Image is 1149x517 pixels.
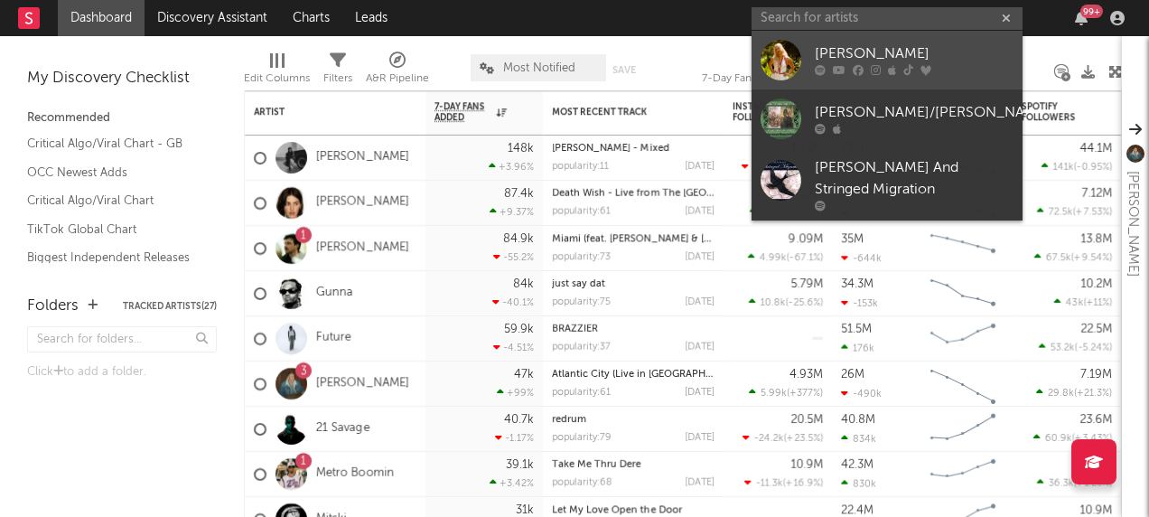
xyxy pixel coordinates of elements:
a: Critical Algo/Viral Chart [27,191,199,211]
div: BRAZZIER [552,324,715,334]
div: ( ) [1037,477,1112,489]
span: -11.3k [756,479,783,489]
div: [DATE] [685,343,715,352]
div: popularity: 75 [552,297,611,307]
svg: Chart title [922,271,1004,316]
span: 10.8k [761,298,786,308]
div: -490k [841,388,882,399]
div: popularity: 68 [552,478,612,488]
div: 9.09M [789,233,823,245]
span: 36.3k [1049,479,1074,489]
svg: Chart title [922,452,1004,497]
span: 53.2k [1051,343,1075,353]
div: A&R Pipeline [366,68,429,89]
svg: Chart title [922,362,1004,407]
div: 23.6M [1079,414,1112,426]
a: Biggest Independent Releases This Week [27,248,199,285]
div: just say dat [552,279,715,289]
div: 22.5M [1080,324,1112,335]
div: ( ) [1036,387,1112,399]
a: Atlantic City (Live in [GEOGRAPHIC_DATA]) [feat. [PERSON_NAME] and [PERSON_NAME]] [552,370,966,380]
a: [PERSON_NAME] And Stringed Migration [752,148,1023,221]
div: [DATE] [685,478,715,488]
svg: Chart title [922,407,1004,452]
div: 10.2M [1080,278,1112,290]
div: Filters [323,68,352,89]
span: -25.6 % [789,298,820,308]
span: Most Notified [503,62,575,74]
div: popularity: 79 [552,433,612,443]
div: Recommended [27,108,217,129]
div: 87.4k [504,188,534,200]
div: [PERSON_NAME] And Stringed Migration [815,157,1014,201]
div: popularity: 11 [552,162,609,172]
div: +3.96 % [489,161,534,173]
a: BRAZZIER [552,324,598,334]
a: [PERSON_NAME] [316,376,409,391]
div: 10.9M [1079,504,1112,516]
div: [DATE] [685,297,715,307]
div: Miami (feat. Lil Wayne & Rick Ross) [552,234,715,244]
span: +377 % [789,389,820,399]
div: Spotify Followers [1022,101,1085,123]
div: -40.1 % [492,296,534,308]
div: ( ) [1039,342,1112,353]
div: 4.93M [789,369,823,381]
div: [DATE] [685,388,715,398]
div: [DATE] [685,207,715,217]
div: -644k [841,252,882,264]
div: ( ) [1037,206,1112,218]
button: Save [612,65,636,75]
div: Death Wish - Live from The O2 Arena [552,189,715,199]
a: Metro Boomin [316,466,394,482]
div: 99 + [1080,5,1103,18]
span: 60.9k [1045,434,1072,444]
div: 34.3M [841,278,873,290]
div: Instagram Followers [733,101,796,123]
span: 7-Day Fans Added [434,101,492,123]
div: +99 % [497,387,534,399]
div: 51.5M [841,324,872,335]
div: 84k [513,278,534,290]
div: 13.8M [1080,233,1112,245]
button: Tracked Artists(27) [123,302,217,311]
div: ( ) [742,161,823,173]
span: +23.5 % [787,434,820,444]
a: Death Wish - Live from The [GEOGRAPHIC_DATA] [552,189,785,199]
a: [PERSON_NAME]/[PERSON_NAME] [752,89,1023,148]
span: -5.24 % [1078,343,1109,353]
a: Miami (feat. [PERSON_NAME] & [PERSON_NAME]) [552,234,782,244]
div: 10.9M [790,459,823,471]
div: redrum [552,415,715,425]
div: 42.3M [841,459,873,471]
div: +9.37 % [490,206,534,218]
div: -1.17 % [495,432,534,444]
div: A&R Pipeline [366,45,429,98]
div: 176k [841,343,874,354]
div: popularity: 61 [552,207,611,217]
div: 59.9k [504,324,534,335]
div: ( ) [749,387,823,399]
div: ( ) [744,477,823,489]
div: [PERSON_NAME] [1122,171,1144,277]
div: 35M [841,233,864,245]
div: Take Me Thru Dere [552,460,715,470]
span: 29.8k [1048,389,1074,399]
a: Critical Algo/Viral Chart - GB [27,134,199,154]
span: 141k [1053,163,1074,173]
div: ( ) [1033,432,1112,444]
span: 67.5k [1046,253,1071,263]
a: Let My Love Open the Door [552,505,682,515]
div: 44.1M [1079,143,1112,155]
div: +3.42 % [490,477,534,489]
span: +11 % [1086,298,1109,308]
a: [PERSON_NAME] - Mixed [552,144,669,154]
span: +9.54 % [1074,253,1109,263]
div: 7-Day Fans Added (7-Day Fans Added) [702,68,837,89]
a: [PERSON_NAME] [316,150,409,165]
div: 148k [508,143,534,155]
div: ( ) [1034,251,1112,263]
span: 5.99k [761,389,787,399]
span: 43k [1066,298,1083,308]
div: ( ) [749,296,823,308]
